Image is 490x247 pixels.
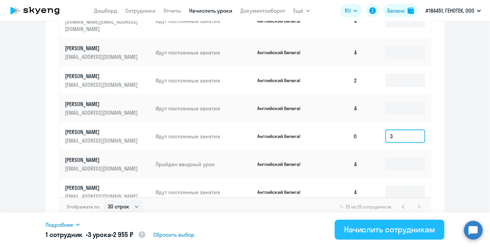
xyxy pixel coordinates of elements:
td: 4 [316,150,363,178]
p: [PERSON_NAME] [65,45,139,52]
p: [EMAIL_ADDRESS][DOMAIN_NAME] [65,81,139,88]
button: Начислить сотрудникам [335,220,444,240]
span: RU [345,7,351,15]
p: [EMAIL_ADDRESS][DOMAIN_NAME] [65,137,139,144]
p: Идут постоянные занятия [156,49,252,56]
h5: 1 сотрудник • • [46,230,146,240]
img: balance [408,7,414,14]
p: [DOMAIN_NAME][EMAIL_ADDRESS][DOMAIN_NAME] [65,18,139,33]
a: [PERSON_NAME][EMAIL_ADDRESS][DOMAIN_NAME] [65,156,150,172]
span: 1 - 25 из 25 сотрудников [340,204,391,210]
p: [PERSON_NAME] [65,72,139,80]
button: #184451, ГЕНОТЕК, ООО [422,3,484,19]
a: Сотрудники [126,7,156,14]
a: Отчеты [164,7,182,14]
p: Идут постоянные занятия [156,105,252,112]
p: Идут постоянные занятия [156,188,252,196]
td: 0 [316,122,363,150]
a: Дашборд [94,7,118,14]
span: 3 урока [88,230,111,239]
p: [PERSON_NAME] [65,100,139,108]
a: [PERSON_NAME][EMAIL_ADDRESS][DOMAIN_NAME] [65,45,150,61]
p: Английский General [257,77,307,83]
span: Сбросить выбор [153,231,194,239]
p: [PERSON_NAME] [65,156,139,164]
td: 4 [316,178,363,206]
td: 4 [316,94,363,122]
p: [EMAIL_ADDRESS][DOMAIN_NAME] [65,193,139,200]
p: Идут постоянные занятия [156,77,252,84]
td: 4 [316,39,363,66]
a: [PERSON_NAME][EMAIL_ADDRESS][DOMAIN_NAME] [65,72,150,88]
p: [EMAIL_ADDRESS][DOMAIN_NAME] [65,165,139,172]
button: RU [340,4,362,17]
p: Английский General [257,50,307,56]
p: Английский General [257,189,307,195]
p: Пройден вводный урок [156,161,252,168]
p: Английский General [257,161,307,167]
span: Ещё [294,7,304,15]
p: [PERSON_NAME] [65,184,139,191]
span: Отображать по: [67,204,100,210]
a: Начислить уроки [189,7,233,14]
span: 2 955 ₽ [113,230,133,239]
p: Английский General [257,105,307,111]
p: #184451, ГЕНОТЕК, ООО [426,7,474,15]
td: 2 [316,66,363,94]
a: Документооборот [241,7,286,14]
button: Ещё [294,4,310,17]
a: [PERSON_NAME][EMAIL_ADDRESS][DOMAIN_NAME] [65,128,150,144]
p: [EMAIL_ADDRESS][DOMAIN_NAME] [65,53,139,61]
a: [PERSON_NAME][EMAIL_ADDRESS][DOMAIN_NAME] [65,100,150,116]
p: [PERSON_NAME] [65,128,139,136]
button: Балансbalance [383,4,418,17]
a: [PERSON_NAME][EMAIL_ADDRESS][DOMAIN_NAME] [65,184,150,200]
div: Начислить сотрудникам [344,224,435,235]
p: Идут постоянные занятия [156,133,252,140]
p: Английский General [257,133,307,139]
p: [EMAIL_ADDRESS][DOMAIN_NAME] [65,109,139,116]
div: Баланс [387,7,405,15]
span: Подробнее [46,221,73,229]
